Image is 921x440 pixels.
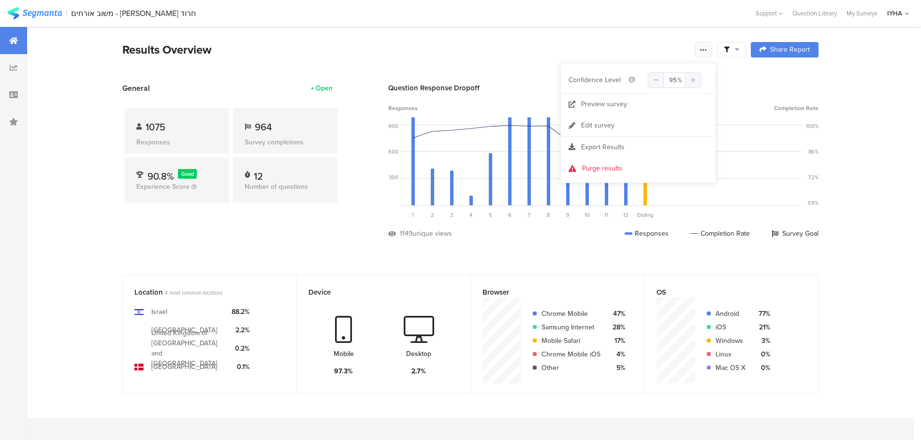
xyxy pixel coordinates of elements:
div: 2.7% [411,366,426,376]
div: Location [134,287,269,298]
span: 90.8% [147,169,174,184]
div: Israel [151,307,167,317]
div: Question Response Dropoff [388,83,819,93]
span: Experience Score [136,182,190,192]
div: Browser [482,287,617,298]
span: 4 most common locations [165,289,223,297]
a: My Surveys [842,9,882,18]
div: Windows [716,336,746,346]
div: Results Overview [122,41,690,58]
div: 1149 [400,228,412,239]
div: 72% [808,173,819,181]
div: Mac OS X [716,363,746,373]
span: 7 [527,211,530,219]
div: Chrome Mobile iOS [541,349,600,359]
a: Preview survey [561,94,716,115]
span: Good [181,170,194,178]
div: [GEOGRAPHIC_DATA] [151,325,218,335]
div: 4% [608,349,625,359]
div: Survey Goal [772,228,819,239]
div: Purge results [582,164,622,173]
div: Mobile [334,349,354,359]
div: משוב אורחים - [PERSON_NAME] חרוד [71,9,196,18]
span: Responses [388,104,418,113]
div: Responses [136,137,218,147]
div: 5% [608,363,625,373]
div: iOS [716,322,746,332]
div: 86% [808,148,819,156]
span: 9 [566,211,570,219]
div: OS [657,287,790,298]
a: Question Library [788,9,842,18]
span: Share Report [770,46,810,53]
span: 1075 [146,120,165,134]
div: Chrome Mobile [541,309,600,319]
div: Linux [716,349,746,359]
span: 8 [547,211,550,219]
div: | [66,8,67,19]
div: IYHA [887,9,902,18]
div: Open [316,83,333,93]
div: 0% [753,363,770,373]
div: 77% [753,309,770,319]
div: Mobile Safari [541,336,600,346]
span: 6 [508,211,512,219]
div: 28% [608,322,625,332]
div: Responses [625,228,669,239]
div: 100% [806,122,819,130]
div: 21% [753,322,770,332]
div: 0.2% [232,343,249,354]
div: 900 [388,122,398,130]
span: General [122,83,150,94]
span: Completion Rate [774,104,819,113]
div: 59% [808,199,819,207]
div: Other [541,363,600,373]
div: 17% [608,336,625,346]
input: Confidence Level [648,72,701,88]
div: Edit survey [581,121,614,130]
div: 2.2% [232,325,249,335]
span: 10 [585,211,590,219]
div: 0.1% [232,362,249,372]
div: [GEOGRAPHIC_DATA] [151,362,218,372]
img: segmanta logo [7,7,62,19]
div: 88.2% [232,307,249,317]
div: 0% [753,349,770,359]
div: 12 [254,169,263,179]
span: 964 [255,120,272,134]
div: United Kingdom of [GEOGRAPHIC_DATA] and [GEOGRAPHIC_DATA] [151,328,224,369]
span: 12 [623,211,629,219]
span: 11 [604,211,608,219]
div: Completion Rate [690,228,750,239]
div: Ending [635,211,655,219]
a: Edit survey [561,115,716,136]
span: 5 [489,211,492,219]
div: 600 [388,148,398,156]
span: 3 [450,211,453,219]
span: 4 [469,211,472,219]
span: Number of questions [245,182,308,192]
div: unique views [412,228,452,239]
div: 97.3% [334,366,353,376]
div: Device [308,287,443,298]
div: Android [716,309,746,319]
div: Desktop [406,349,431,359]
span: Confidence Level [569,75,621,85]
div: Preview survey [581,99,627,109]
div: 3% [753,336,770,346]
span: 1 [412,211,414,219]
div: Support [756,6,783,21]
span: % [677,75,682,85]
div: 300 [389,173,398,181]
div: Samsung Internet [541,322,600,332]
div: Survey completions [245,137,326,147]
div: 47% [608,309,625,319]
span: 2 [431,211,434,219]
span: Export Results [581,142,625,152]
